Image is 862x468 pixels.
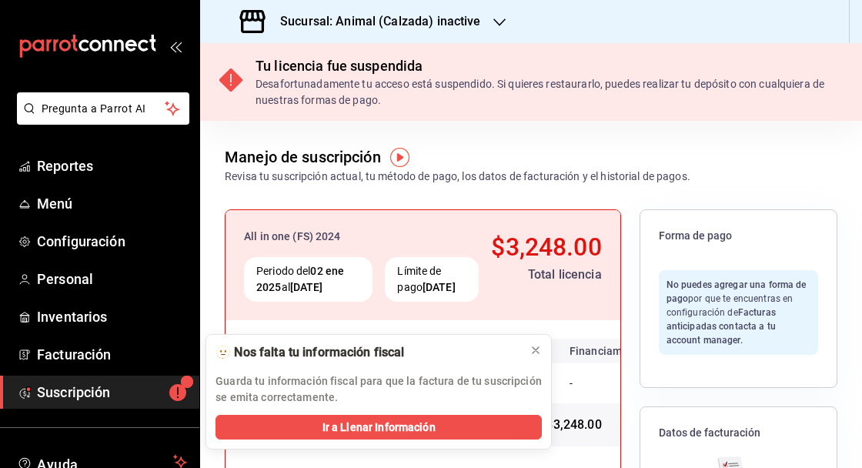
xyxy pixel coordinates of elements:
[667,279,807,304] strong: No puedes agregar una forma de pago
[390,148,409,167] img: Tooltip marker
[659,426,818,440] span: Datos de facturación
[225,145,381,169] div: Manejo de suscripción
[37,344,187,365] span: Facturación
[659,229,818,243] span: Forma de pago
[256,55,844,76] div: Tu licencia fue suspendida
[37,155,187,176] span: Reportes
[667,279,807,346] span: por que te encuentras en configuración de
[244,257,373,302] div: Periodo del al
[667,307,776,346] strong: Facturas anticipadas contacta a tu account manager.
[37,306,187,327] span: Inventarios
[244,229,479,245] div: All in one (FS) 2024
[256,76,844,109] div: Desafortunadamente tu acceso está suspendido. Si quieres restaurarlo, puedes realizar tu depósito...
[215,415,542,440] button: Ir a Llenar Información
[17,92,189,125] button: Pregunta a Parrot AI
[11,112,189,128] a: Pregunta a Parrot AI
[491,232,601,262] span: $3,248.00
[268,12,481,31] h3: Sucursal: Animal (Calzada) inactive
[557,339,660,363] th: Financiamiento
[37,382,187,403] span: Suscripción
[37,193,187,214] span: Menú
[169,40,182,52] button: open_drawer_menu
[37,231,187,252] span: Configuración
[322,420,436,436] span: Ir a Llenar Información
[385,257,479,302] div: Límite de pago
[225,169,690,185] div: Revisa tu suscripción actual, tu método de pago, los datos de facturación y el historial de pagos.
[215,344,517,361] div: 🫥 Nos falta tu información fiscal
[215,373,542,406] p: Guarda tu información fiscal para que la factura de tu suscripción se emita correctamente.
[557,363,660,403] td: -
[290,281,323,293] strong: [DATE]
[42,101,165,117] span: Pregunta a Parrot AI
[491,266,601,284] div: Total licencia
[546,416,601,434] span: $3,248.00
[423,281,456,293] strong: [DATE]
[37,269,187,289] span: Personal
